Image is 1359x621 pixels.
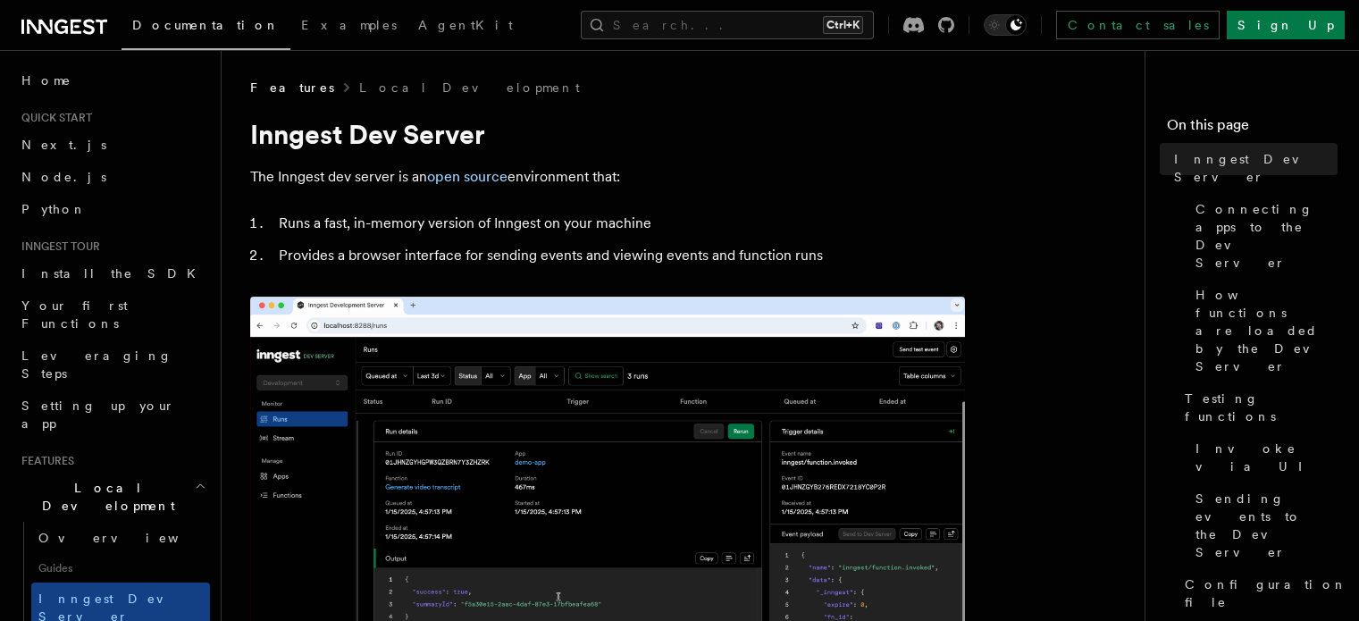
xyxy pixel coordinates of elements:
[1167,143,1338,193] a: Inngest Dev Server
[21,348,172,381] span: Leveraging Steps
[14,472,210,522] button: Local Development
[581,11,874,39] button: Search...Ctrl+K
[1185,575,1347,611] span: Configuration file
[290,5,407,48] a: Examples
[250,118,965,150] h1: Inngest Dev Server
[1195,200,1338,272] span: Connecting apps to the Dev Server
[38,531,222,545] span: Overview
[273,211,965,236] li: Runs a fast, in-memory version of Inngest on your machine
[1195,286,1338,375] span: How functions are loaded by the Dev Server
[31,522,210,554] a: Overview
[14,257,210,290] a: Install the SDK
[301,18,397,32] span: Examples
[14,111,92,125] span: Quick start
[31,554,210,583] span: Guides
[1195,440,1338,475] span: Invoke via UI
[427,168,508,185] a: open source
[21,266,206,281] span: Install the SDK
[1174,150,1338,186] span: Inngest Dev Server
[21,71,71,89] span: Home
[21,138,106,152] span: Next.js
[359,79,580,97] a: Local Development
[1188,193,1338,279] a: Connecting apps to the Dev Server
[1188,483,1338,568] a: Sending events to the Dev Server
[14,64,210,97] a: Home
[14,340,210,390] a: Leveraging Steps
[1227,11,1345,39] a: Sign Up
[250,164,965,189] p: The Inngest dev server is an environment that:
[14,129,210,161] a: Next.js
[21,298,128,331] span: Your first Functions
[14,390,210,440] a: Setting up your app
[407,5,524,48] a: AgentKit
[418,18,513,32] span: AgentKit
[1178,568,1338,618] a: Configuration file
[1178,382,1338,432] a: Testing functions
[21,202,87,216] span: Python
[122,5,290,50] a: Documentation
[250,79,334,97] span: Features
[14,454,74,468] span: Features
[14,239,100,254] span: Inngest tour
[14,161,210,193] a: Node.js
[1185,390,1338,425] span: Testing functions
[21,170,106,184] span: Node.js
[823,16,863,34] kbd: Ctrl+K
[14,290,210,340] a: Your first Functions
[1167,114,1338,143] h4: On this page
[132,18,280,32] span: Documentation
[1188,279,1338,382] a: How functions are loaded by the Dev Server
[1195,490,1338,561] span: Sending events to the Dev Server
[273,243,965,268] li: Provides a browser interface for sending events and viewing events and function runs
[1188,432,1338,483] a: Invoke via UI
[14,479,195,515] span: Local Development
[1056,11,1220,39] a: Contact sales
[21,399,175,431] span: Setting up your app
[984,14,1027,36] button: Toggle dark mode
[14,193,210,225] a: Python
